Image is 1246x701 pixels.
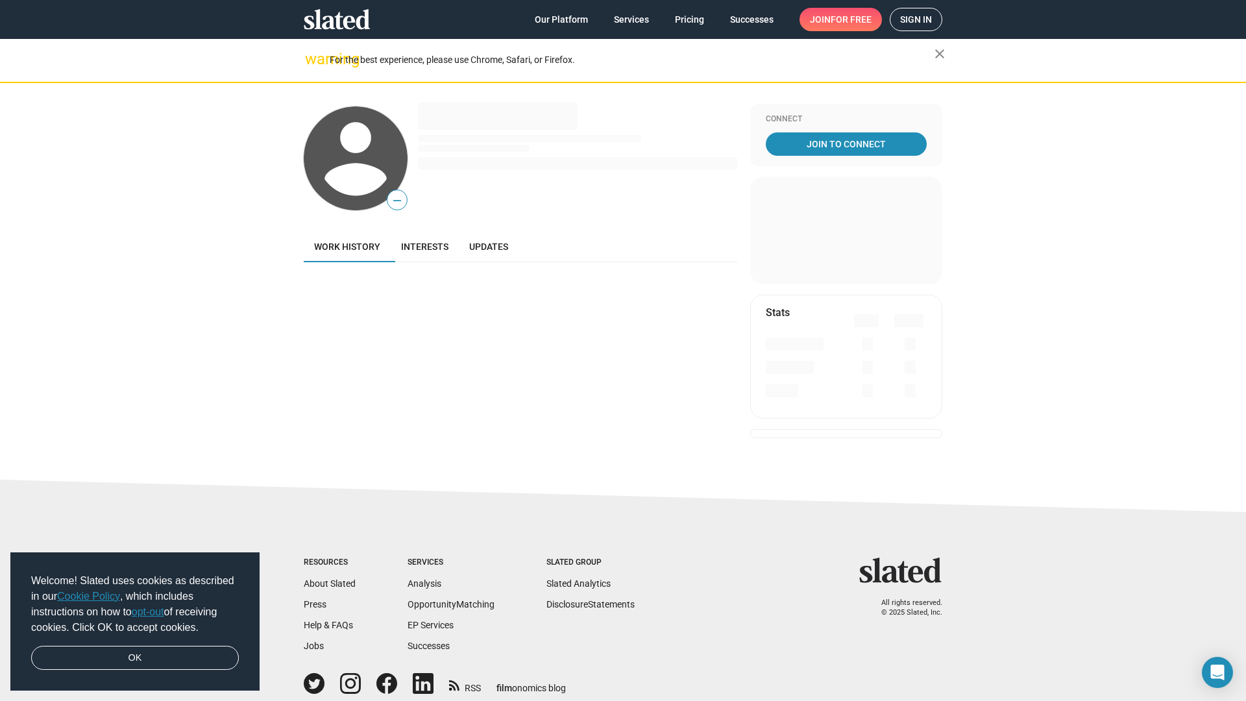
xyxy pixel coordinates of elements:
[546,599,635,609] a: DisclosureStatements
[720,8,784,31] a: Successes
[304,641,324,651] a: Jobs
[868,598,942,617] p: All rights reserved. © 2025 Slated, Inc.
[408,578,441,589] a: Analysis
[665,8,715,31] a: Pricing
[304,558,356,568] div: Resources
[132,606,164,617] a: opt-out
[57,591,120,602] a: Cookie Policy
[469,241,508,252] span: Updates
[459,231,519,262] a: Updates
[10,552,260,691] div: cookieconsent
[1202,657,1233,688] div: Open Intercom Messenger
[810,8,872,31] span: Join
[546,578,611,589] a: Slated Analytics
[304,599,326,609] a: Press
[524,8,598,31] a: Our Platform
[305,51,321,67] mat-icon: warning
[768,132,924,156] span: Join To Connect
[408,599,495,609] a: OpportunityMatching
[408,620,454,630] a: EP Services
[391,231,459,262] a: Interests
[408,558,495,568] div: Services
[31,646,239,670] a: dismiss cookie message
[304,620,353,630] a: Help & FAQs
[401,241,448,252] span: Interests
[831,8,872,31] span: for free
[304,578,356,589] a: About Slated
[675,8,704,31] span: Pricing
[766,132,927,156] a: Join To Connect
[890,8,942,31] a: Sign in
[535,8,588,31] span: Our Platform
[496,683,512,693] span: film
[932,46,947,62] mat-icon: close
[766,114,927,125] div: Connect
[800,8,882,31] a: Joinfor free
[304,231,391,262] a: Work history
[449,674,481,695] a: RSS
[546,558,635,568] div: Slated Group
[496,672,566,695] a: filmonomics blog
[614,8,649,31] span: Services
[330,51,934,69] div: For the best experience, please use Chrome, Safari, or Firefox.
[730,8,774,31] span: Successes
[604,8,659,31] a: Services
[31,573,239,635] span: Welcome! Slated uses cookies as described in our , which includes instructions on how to of recei...
[766,306,790,319] mat-card-title: Stats
[900,8,932,31] span: Sign in
[408,641,450,651] a: Successes
[387,192,407,209] span: —
[314,241,380,252] span: Work history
